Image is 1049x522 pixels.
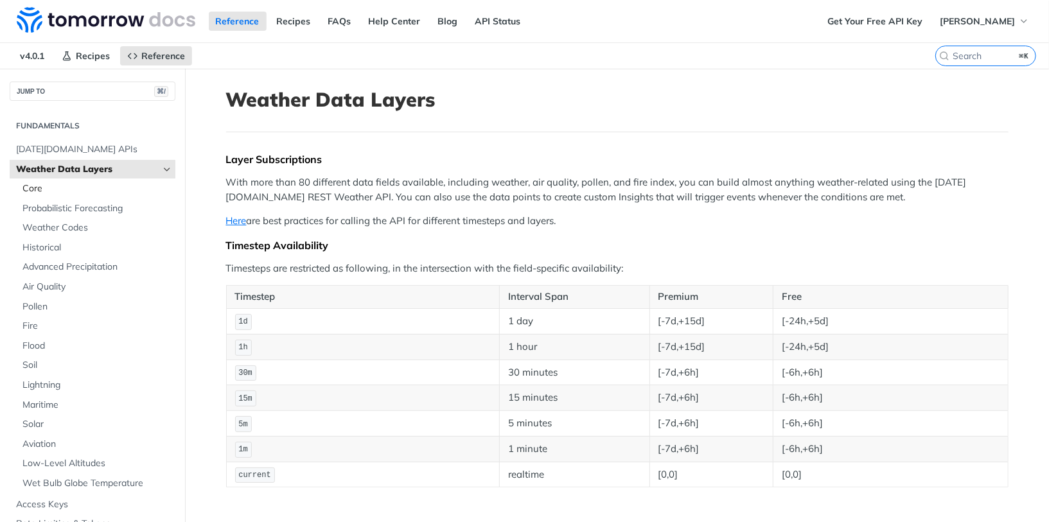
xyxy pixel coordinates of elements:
a: Solar [16,415,175,434]
a: Flood [16,336,175,356]
a: Recipes [270,12,318,31]
td: [-7d,+6h] [649,360,773,385]
td: [-7d,+15d] [649,308,773,334]
span: 30m [238,369,252,378]
td: 15 minutes [500,385,649,411]
a: Blog [431,12,465,31]
a: Wet Bulb Globe Temperature [16,474,175,493]
span: Low-Level Altitudes [22,457,172,470]
a: Advanced Precipitation [16,257,175,277]
h1: Weather Data Layers [226,88,1009,111]
th: Premium [649,286,773,309]
td: [-7d,+6h] [649,411,773,437]
a: Pollen [16,297,175,317]
h2: Fundamentals [10,120,175,132]
span: current [238,471,270,480]
span: Pollen [22,300,172,313]
span: Reference [141,50,185,62]
a: Low-Level Altitudes [16,454,175,473]
td: [-6h,+6h] [773,385,1008,411]
td: [-6h,+6h] [773,436,1008,462]
td: 30 minutes [500,360,649,385]
a: Access Keys [10,495,175,514]
span: Aviation [22,438,172,451]
span: Wet Bulb Globe Temperature [22,477,172,490]
span: Flood [22,340,172,352]
span: Fire [22,320,172,333]
a: Reference [120,46,192,65]
td: [-24h,+5d] [773,308,1008,334]
img: Tomorrow.io Weather API Docs [17,7,195,33]
span: Historical [22,241,172,254]
span: Core [22,182,172,195]
th: Free [773,286,1008,309]
span: 15m [238,394,252,403]
td: [-24h,+5d] [773,334,1008,360]
span: 1d [238,317,247,326]
button: JUMP TO⌘/ [10,82,175,101]
span: v4.0.1 [13,46,51,65]
a: Recipes [55,46,117,65]
span: [PERSON_NAME] [940,15,1015,27]
td: 1 day [500,308,649,334]
div: Layer Subscriptions [226,153,1009,166]
a: [DATE][DOMAIN_NAME] APIs [10,140,175,159]
p: are best practices for calling the API for different timesteps and layers. [226,214,1009,229]
svg: Search [939,51,949,61]
th: Timestep [226,286,500,309]
span: 1h [238,343,247,352]
td: [0,0] [773,462,1008,487]
span: Lightning [22,379,172,392]
kbd: ⌘K [1016,49,1032,62]
span: Air Quality [22,281,172,293]
span: [DATE][DOMAIN_NAME] APIs [16,143,172,156]
span: Weather Codes [22,222,172,234]
p: With more than 80 different data fields available, including weather, air quality, pollen, and fi... [226,175,1009,204]
td: 5 minutes [500,411,649,437]
td: 1 hour [500,334,649,360]
span: Probabilistic Forecasting [22,202,172,215]
td: [-6h,+6h] [773,360,1008,385]
span: Solar [22,418,172,431]
td: [-7d,+15d] [649,334,773,360]
td: [-7d,+6h] [649,385,773,411]
a: Lightning [16,376,175,395]
th: Interval Span [500,286,649,309]
a: FAQs [321,12,358,31]
td: 1 minute [500,436,649,462]
a: Probabilistic Forecasting [16,199,175,218]
button: Hide subpages for Weather Data Layers [162,164,172,175]
a: Air Quality [16,277,175,297]
span: Recipes [76,50,110,62]
span: ⌘/ [154,86,168,97]
span: Maritime [22,399,172,412]
div: Timestep Availability [226,239,1009,252]
span: 5m [238,420,247,429]
a: Here [226,214,247,227]
span: 1m [238,445,247,454]
a: API Status [468,12,528,31]
a: Aviation [16,435,175,454]
td: [0,0] [649,462,773,487]
a: Soil [16,356,175,375]
td: [-7d,+6h] [649,436,773,462]
td: [-6h,+6h] [773,411,1008,437]
span: Weather Data Layers [16,163,159,176]
a: Maritime [16,396,175,415]
td: realtime [500,462,649,487]
a: Fire [16,317,175,336]
a: Weather Codes [16,218,175,238]
span: Soil [22,359,172,372]
button: [PERSON_NAME] [933,12,1036,31]
span: Advanced Precipitation [22,261,172,274]
a: Historical [16,238,175,257]
a: Core [16,179,175,198]
p: Timesteps are restricted as following, in the intersection with the field-specific availability: [226,261,1009,276]
a: Get Your Free API Key [820,12,930,31]
a: Help Center [362,12,428,31]
a: Weather Data LayersHide subpages for Weather Data Layers [10,160,175,179]
a: Reference [209,12,267,31]
span: Access Keys [16,498,172,511]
